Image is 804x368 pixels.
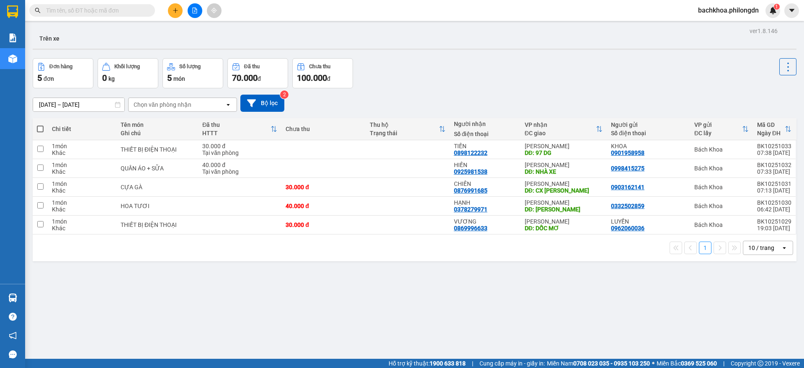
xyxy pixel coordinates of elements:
[525,121,596,128] div: VP nhận
[611,184,644,190] div: 0903162141
[750,26,778,36] div: ver 1.8.146
[525,162,603,168] div: [PERSON_NAME]
[52,187,112,194] div: Khác
[134,100,191,109] div: Chọn văn phòng nhận
[757,130,785,136] div: Ngày ĐH
[652,362,655,365] span: ⚪️
[454,206,487,213] div: 0378279971
[173,75,185,82] span: món
[280,90,289,99] sup: 2
[52,225,112,232] div: Khác
[775,4,778,10] span: 1
[691,5,765,15] span: bachkhoa.philongdn
[454,131,516,137] div: Số điện thoại
[225,101,232,108] svg: open
[694,121,742,128] div: VP gửi
[309,64,330,69] div: Chưa thu
[8,293,17,302] img: warehouse-icon
[52,143,112,149] div: 1 món
[52,168,112,175] div: Khác
[52,199,112,206] div: 1 món
[52,180,112,187] div: 1 món
[525,187,603,194] div: DĐ: CX THANH SƠN
[35,8,41,13] span: search
[9,350,17,358] span: message
[694,130,742,136] div: ĐC lấy
[121,165,194,172] div: QUẦN ÁO + SỮA
[202,121,271,128] div: Đã thu
[286,203,361,209] div: 40.000 đ
[525,206,603,213] div: DĐ: GIA TÂN
[694,203,749,209] div: Bách Khoa
[699,242,711,254] button: 1
[757,225,791,232] div: 19:03 [DATE]
[46,6,145,15] input: Tìm tên, số ĐT hoặc mã đơn
[757,168,791,175] div: 07:33 [DATE]
[753,118,796,140] th: Toggle SortBy
[173,8,178,13] span: plus
[389,359,466,368] span: Hỗ trợ kỹ thuật:
[525,180,603,187] div: [PERSON_NAME]
[9,313,17,321] span: question-circle
[472,359,473,368] span: |
[757,121,785,128] div: Mã GD
[202,162,277,168] div: 40.000 đ
[611,149,644,156] div: 0901958958
[525,218,603,225] div: [PERSON_NAME]
[121,130,194,136] div: Ghi chú
[162,58,223,88] button: Số lượng5món
[454,199,516,206] div: HẠNH
[258,75,261,82] span: đ
[781,244,788,251] svg: open
[788,7,796,14] span: caret-down
[454,225,487,232] div: 0869996633
[370,130,439,136] div: Trạng thái
[121,121,194,128] div: Tên món
[454,187,487,194] div: 0876991685
[769,7,777,14] img: icon-new-feature
[454,218,516,225] div: VƯƠNG
[121,203,194,209] div: HOA TƯƠI
[8,54,17,63] img: warehouse-icon
[33,58,93,88] button: Đơn hàng5đơn
[121,146,194,153] div: THIẾT BỊ ĐIỆN THOẠI
[757,199,791,206] div: BK10251030
[7,5,18,18] img: logo-vxr
[454,121,516,127] div: Người nhận
[207,3,222,18] button: aim
[192,8,198,13] span: file-add
[202,143,277,149] div: 30.000 đ
[611,121,686,128] div: Người gửi
[168,3,183,18] button: plus
[757,162,791,168] div: BK10251032
[758,360,763,366] span: copyright
[52,218,112,225] div: 1 món
[33,28,66,49] button: Trên xe
[611,225,644,232] div: 0962060036
[774,4,780,10] sup: 1
[454,162,516,168] div: HIỀN
[611,165,644,172] div: 0998415275
[98,58,158,88] button: Khối lượng0kg
[611,143,686,149] div: KHOA
[370,121,439,128] div: Thu hộ
[694,221,749,228] div: Bách Khoa
[366,118,450,140] th: Toggle SortBy
[454,180,516,187] div: CHIẾN
[454,149,487,156] div: 0898122232
[167,73,172,83] span: 5
[52,206,112,213] div: Khác
[757,143,791,149] div: BK10251033
[525,225,603,232] div: DĐ: DỐC MƠ
[525,149,603,156] div: DĐ: 97 DG
[52,149,112,156] div: Khác
[454,168,487,175] div: 0925981538
[525,168,603,175] div: DĐ: NHÀ XE
[240,95,284,112] button: Bộ lọc
[188,3,202,18] button: file-add
[202,149,277,156] div: Tại văn phòng
[211,8,217,13] span: aim
[521,118,607,140] th: Toggle SortBy
[757,218,791,225] div: BK10251029
[52,162,112,168] div: 1 món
